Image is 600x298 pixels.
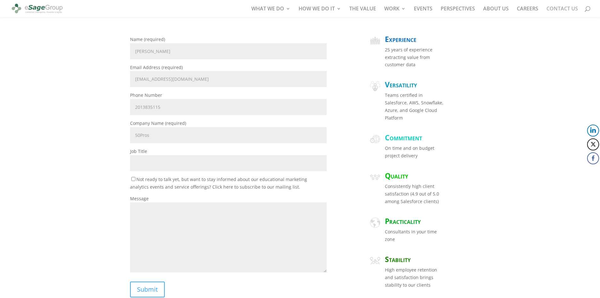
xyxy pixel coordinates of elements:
[130,36,327,54] label: Name (required)
[587,125,599,137] button: LinkedIn Share
[130,36,327,297] form: Contact form
[130,176,307,190] span: Not ready to talk yet, but want to stay informed about our educational marketing analytics events...
[385,46,445,68] p: 25 years of experience extracting value from customer data
[349,6,376,17] a: THE VALUE
[131,177,135,181] input: Not ready to talk yet, but want to stay informed about our educational marketing analytics events...
[385,216,421,226] span: Practicality
[130,99,327,115] input: Phone Number
[251,6,290,17] a: WHAT WE DO
[130,155,327,171] input: Job Title
[517,6,538,17] a: CAREERS
[414,6,432,17] a: EVENTS
[587,138,599,150] button: Twitter Share
[483,6,509,17] a: ABOUT US
[546,6,578,17] a: CONTACT US
[385,132,422,143] span: Commitment
[385,254,411,264] span: Stability
[130,43,327,59] input: Name (required)
[130,64,327,82] label: Email Address (required)
[385,79,417,90] span: Versatility
[130,120,327,138] label: Company Name (required)
[441,6,475,17] a: PERSPECTIVES
[11,1,64,16] img: eSage Group
[385,228,445,243] p: Consultants in your time zone
[130,148,327,166] label: Job Title
[130,92,327,110] label: Phone Number
[299,6,341,17] a: HOW WE DO IT
[130,71,327,87] input: Email Address (required)
[587,152,599,164] button: Facebook Share
[385,144,445,160] p: On time and on budget project delivery
[130,282,165,297] input: Submit
[385,183,445,205] p: Consistently high client satisfaction (4.9 out of 5.0 among Salesforce clients)
[385,266,445,289] p: High employee retention and satisfaction brings stability to our clients
[385,34,416,44] span: Experience
[385,171,408,181] span: Quality
[130,202,327,272] textarea: Message
[384,6,406,17] a: WORK
[130,196,327,274] label: Message
[385,91,445,121] p: Teams certified in Salesforce, AWS, Snowflake, Azure, and Google Cloud Platform
[130,127,327,143] input: Company Name (required)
